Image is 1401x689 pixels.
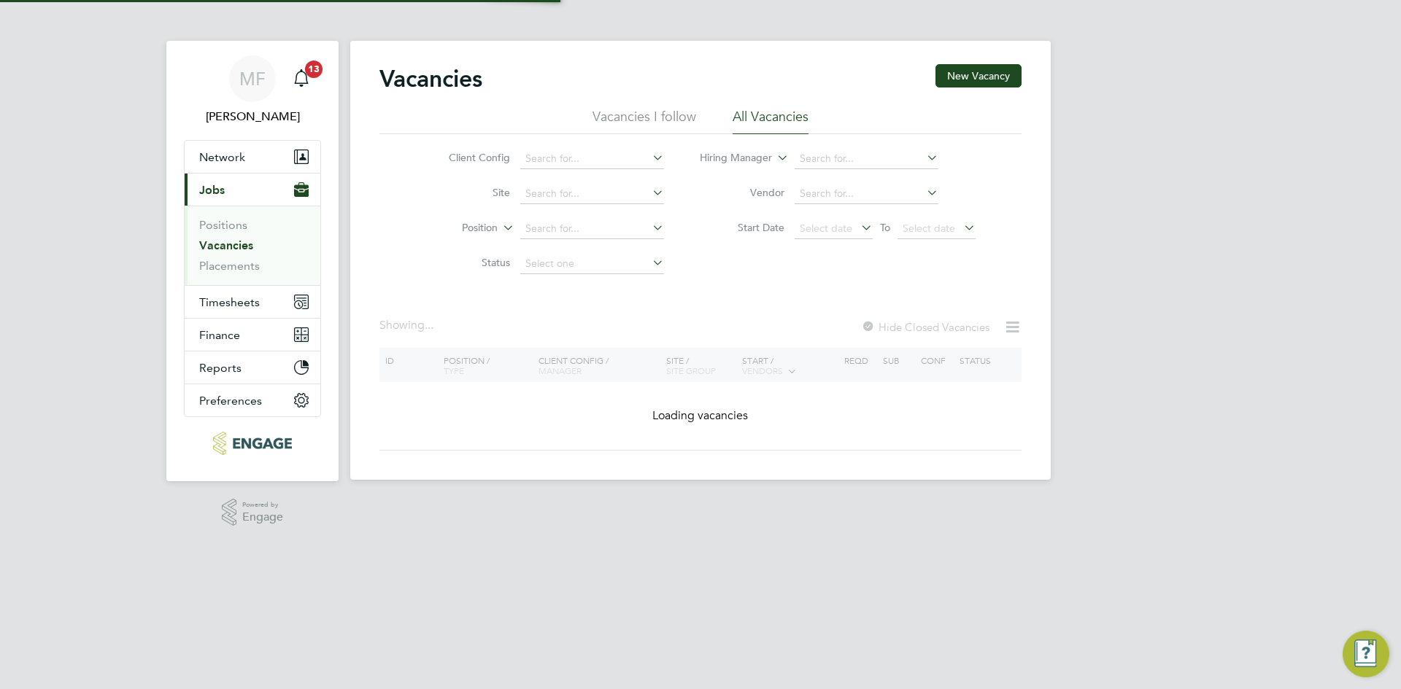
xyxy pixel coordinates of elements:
[199,183,225,197] span: Jobs
[305,61,323,78] span: 13
[700,221,784,234] label: Start Date
[593,108,696,134] li: Vacancies I follow
[199,259,260,273] a: Placements
[199,238,253,252] a: Vacancies
[733,108,808,134] li: All Vacancies
[520,254,664,274] input: Select one
[795,184,938,204] input: Search for...
[199,394,262,408] span: Preferences
[199,295,260,309] span: Timesheets
[185,174,320,206] button: Jobs
[426,186,510,199] label: Site
[876,218,895,237] span: To
[795,149,938,169] input: Search for...
[185,206,320,285] div: Jobs
[185,286,320,318] button: Timesheets
[379,64,482,93] h2: Vacancies
[185,319,320,351] button: Finance
[242,511,283,523] span: Engage
[935,64,1022,87] button: New Vacancy
[184,432,321,455] a: Go to home page
[861,320,989,334] label: Hide Closed Vacancies
[199,218,247,232] a: Positions
[520,184,664,204] input: Search for...
[213,432,291,455] img: huntereducation-logo-retina.png
[185,384,320,416] button: Preferences
[199,361,242,375] span: Reports
[239,69,266,88] span: MF
[242,499,283,511] span: Powered by
[800,222,852,235] span: Select date
[185,141,320,173] button: Network
[520,219,664,239] input: Search for...
[414,221,498,235] label: Position
[425,318,433,332] span: ...
[379,318,436,333] div: Showing
[222,499,284,526] a: Powered byEngage
[184,55,321,125] a: MF[PERSON_NAME]
[287,55,316,102] a: 13
[520,149,664,169] input: Search for...
[166,41,339,481] nav: Main navigation
[688,151,772,166] label: Hiring Manager
[185,351,320,384] button: Reports
[426,256,510,269] label: Status
[903,222,955,235] span: Select date
[1343,631,1389,677] button: Engage Resource Center
[199,150,245,164] span: Network
[426,151,510,164] label: Client Config
[184,108,321,125] span: Mark Ford
[700,186,784,199] label: Vendor
[199,328,240,342] span: Finance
